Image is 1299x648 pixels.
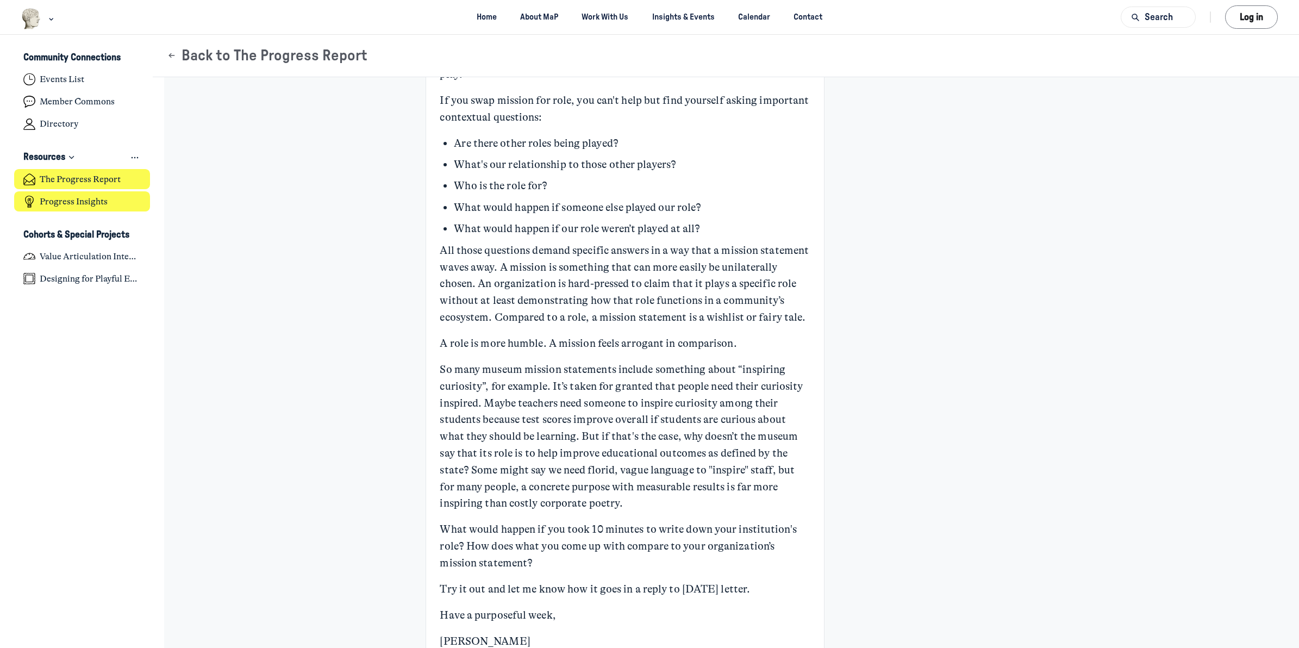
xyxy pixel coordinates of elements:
[14,92,151,112] a: Member Commons
[40,119,78,129] h4: Directory
[440,92,810,126] p: If you swap mission for role, you can't help but find yourself asking important contextual questi...
[14,148,151,167] button: ResourcesCollapse space
[784,7,832,27] a: Contact
[467,7,507,27] a: Home
[14,114,151,134] a: Directory
[14,226,151,244] button: Cohorts & Special ProjectsCollapse space
[14,269,151,289] a: Designing for Playful Engagement
[21,8,41,29] img: Museums as Progress logo
[728,7,779,27] a: Calendar
[440,581,810,598] p: Try it out and let me know how it goes in a reply to [DATE] letter.
[440,242,810,326] p: All those questions demand specific answers in a way that a mission statement waves away. A missi...
[14,169,151,189] a: The Progress Report
[66,152,78,164] div: Collapse space
[440,607,810,624] p: Have a purposeful week,
[40,74,84,85] h4: Events List
[21,7,57,30] button: Museums as Progress logo
[23,152,65,164] h3: Resources
[1225,5,1278,29] button: Log in
[454,200,810,216] p: What would happen if someone else played our role?
[511,7,568,27] a: About MaP
[167,47,367,65] button: Back to The Progress Report
[23,52,121,64] h3: Community Connections
[40,251,141,262] h4: Value Articulation Intensive (Cultural Leadership Lab)
[454,178,810,195] p: Who is the role for?
[642,7,724,27] a: Insights & Events
[454,221,810,238] p: What would happen if our role weren’t played at all?
[1121,7,1196,28] button: Search
[454,157,810,173] p: What's our relationship to those other players?
[440,335,810,352] p: A role is more humble. A mission feels arrogant in comparison.
[129,152,141,164] button: View space group options
[440,521,810,571] p: What would happen if you took 10 minutes to write down your institution's role? How does what you...
[572,7,638,27] a: Work With Us
[14,191,151,211] a: Progress Insights
[40,273,141,284] h4: Designing for Playful Engagement
[40,196,108,207] h4: Progress Insights
[440,362,810,512] p: So many museum mission statements include something about “inspiring curiosity”, for example. It’...
[40,174,121,185] h4: The Progress Report
[23,229,129,241] h3: Cohorts & Special Projects
[14,49,151,67] button: Community ConnectionsCollapse space
[14,70,151,90] a: Events List
[14,246,151,266] a: Value Articulation Intensive (Cultural Leadership Lab)
[40,96,115,107] h4: Member Commons
[153,35,1299,77] header: Page Header
[454,135,810,152] p: Are there other roles being played?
